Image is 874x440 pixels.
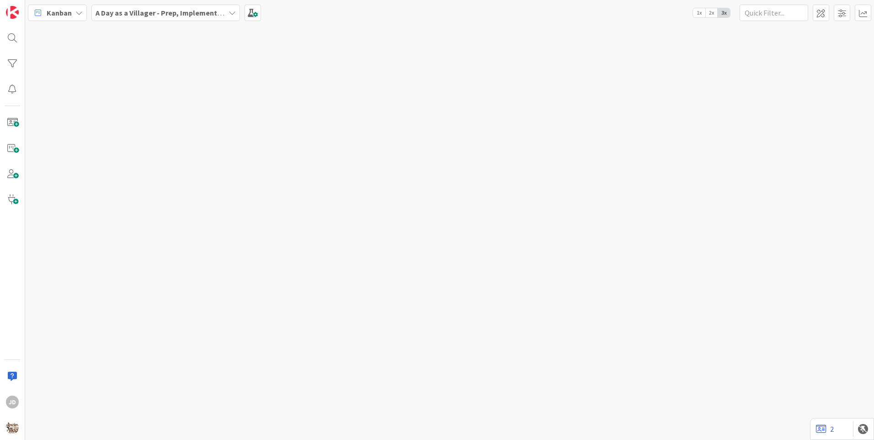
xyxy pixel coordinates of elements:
img: avatar [6,421,19,434]
b: A Day as a Villager - Prep, Implement and Execute [96,8,259,17]
img: Visit kanbanzone.com [6,6,19,19]
span: Kanban [47,7,72,18]
span: 3x [718,8,730,17]
div: JD [6,396,19,408]
input: Quick Filter... [740,5,808,21]
a: 2 [816,424,834,435]
span: 2x [705,8,718,17]
span: 1x [693,8,705,17]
